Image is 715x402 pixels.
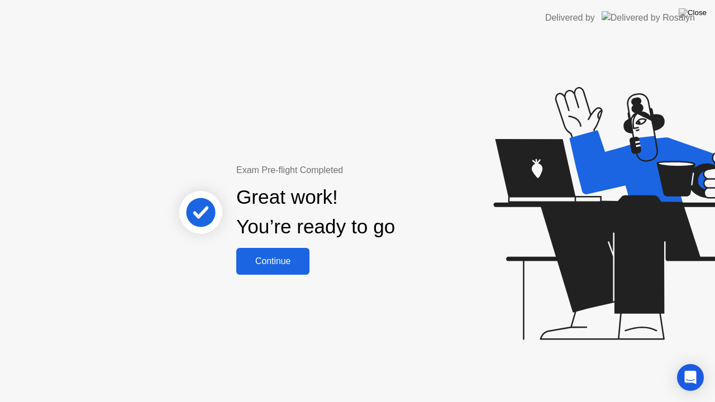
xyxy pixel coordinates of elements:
div: Delivered by [545,11,595,25]
div: Exam Pre-flight Completed [236,164,467,177]
div: Open Intercom Messenger [677,364,704,391]
div: Continue [240,256,306,266]
img: Close [679,8,707,17]
img: Delivered by Rosalyn [602,11,695,24]
button: Continue [236,248,309,275]
div: Great work! You’re ready to go [236,183,395,242]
